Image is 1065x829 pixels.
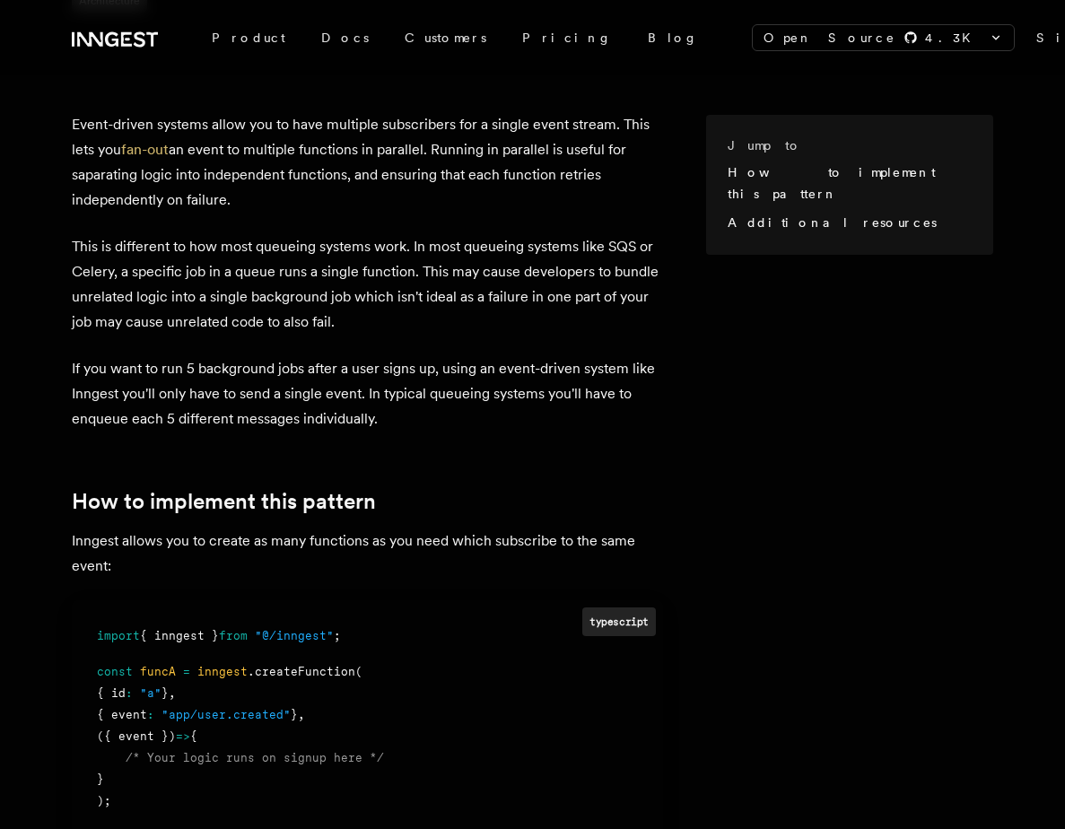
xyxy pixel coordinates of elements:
[764,29,896,47] span: Open Source
[97,772,104,786] span: }
[161,686,169,700] span: }
[728,165,935,201] a: How to implement this pattern
[183,665,190,678] span: =
[176,729,190,743] span: =>
[582,607,656,635] div: typescript
[97,665,133,678] span: const
[291,708,298,721] span: }
[140,686,161,700] span: "a"
[504,22,630,54] a: Pricing
[387,22,504,54] a: Customers
[72,528,663,579] p: Inngest allows you to create as many functions as you need which subscribe to the same event:
[140,665,176,678] span: funcA
[255,629,334,642] span: "@/inngest"
[334,629,341,642] span: ;
[97,708,147,721] span: { event
[72,234,663,335] p: This is different to how most queueing systems work. In most queueing systems like SQS or Celery,...
[630,22,716,54] a: Blog
[97,686,126,700] span: { id
[169,686,176,700] span: ,
[72,112,663,213] p: Event-driven systems allow you to have multiple subscribers for a single event stream. This lets ...
[248,665,355,678] span: .createFunction
[190,729,197,743] span: {
[97,729,176,743] span: ({ event })
[72,489,663,514] h2: How to implement this pattern
[126,686,133,700] span: :
[126,751,384,764] span: /* Your logic runs on signup here */
[147,708,154,721] span: :
[197,665,248,678] span: inngest
[161,708,291,721] span: "app/user.created"
[140,629,219,642] span: { inngest }
[728,136,965,154] h3: Jump to
[303,22,387,54] a: Docs
[97,794,111,807] span: );
[194,22,303,54] div: Product
[121,141,169,158] a: fan-out
[298,708,305,721] span: ,
[97,629,140,642] span: import
[72,356,663,432] p: If you want to run 5 background jobs after a user signs up, using an event-driven system like Inn...
[355,665,362,678] span: (
[219,629,248,642] span: from
[925,29,982,47] span: 4.3 K
[728,215,937,230] a: Additional resources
